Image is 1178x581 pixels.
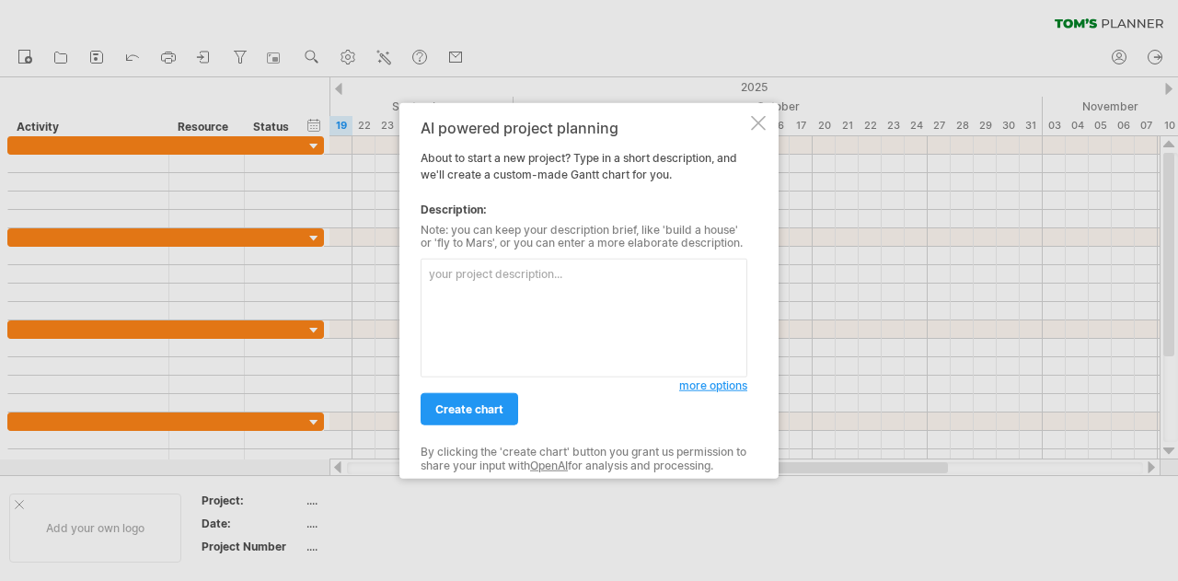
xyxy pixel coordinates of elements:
[530,458,568,471] a: OpenAI
[679,378,747,394] a: more options
[679,378,747,392] span: more options
[421,119,747,135] div: AI powered project planning
[421,119,747,462] div: About to start a new project? Type in a short description, and we'll create a custom-made Gantt c...
[421,446,747,472] div: By clicking the 'create chart' button you grant us permission to share your input with for analys...
[435,402,503,416] span: create chart
[421,223,747,250] div: Note: you can keep your description brief, like 'build a house' or 'fly to Mars', or you can ente...
[421,393,518,425] a: create chart
[421,201,747,217] div: Description:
